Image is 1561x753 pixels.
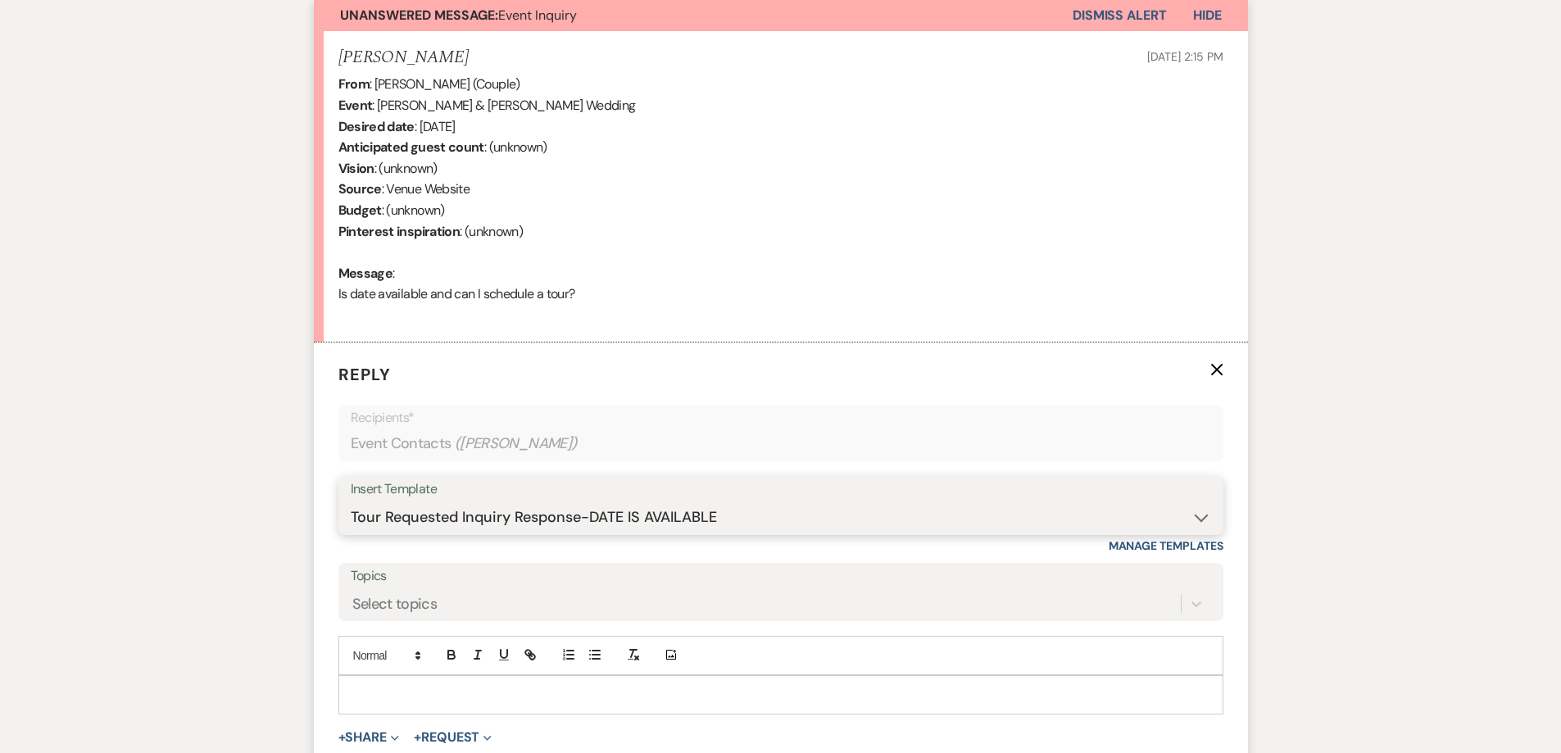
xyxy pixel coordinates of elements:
span: + [338,731,346,744]
div: : [PERSON_NAME] (Couple) : [PERSON_NAME] & [PERSON_NAME] Wedding : [DATE] : (unknown) : (unknown)... [338,74,1223,325]
span: ( [PERSON_NAME] ) [455,433,578,455]
span: Reply [338,364,391,385]
b: Message [338,265,393,282]
b: Desired date [338,118,415,135]
a: Manage Templates [1109,538,1223,553]
b: From [338,75,370,93]
b: Pinterest inspiration [338,223,461,240]
button: Request [414,731,492,744]
strong: Unanswered Message: [340,7,498,24]
b: Event [338,97,373,114]
span: Hide [1193,7,1222,24]
div: Select topics [352,592,438,615]
span: Event Inquiry [340,7,577,24]
b: Anticipated guest count [338,138,484,156]
label: Topics [351,565,1211,588]
b: Source [338,180,382,197]
div: Insert Template [351,478,1211,501]
p: Recipients* [351,407,1211,429]
b: Budget [338,202,382,219]
span: [DATE] 2:15 PM [1147,49,1223,64]
b: Vision [338,160,374,177]
span: + [414,731,421,744]
h5: [PERSON_NAME] [338,48,469,68]
button: Share [338,731,400,744]
div: Event Contacts [351,428,1211,460]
